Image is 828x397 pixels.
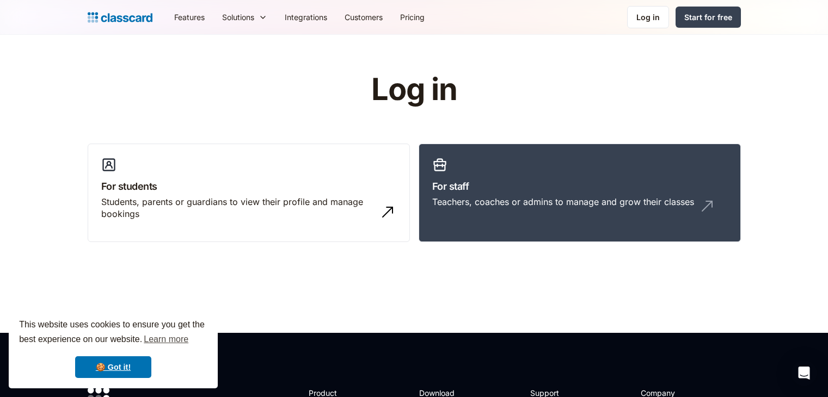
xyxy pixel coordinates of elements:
div: Log in [636,11,660,23]
a: Log in [627,6,669,28]
a: Features [165,5,213,29]
div: Open Intercom Messenger [791,360,817,386]
a: Pricing [391,5,433,29]
a: For studentsStudents, parents or guardians to view their profile and manage bookings [88,144,410,243]
h3: For students [101,179,396,194]
a: Integrations [276,5,336,29]
a: Logo [88,10,152,25]
a: Start for free [676,7,741,28]
h1: Log in [241,73,587,107]
a: For staffTeachers, coaches or admins to manage and grow their classes [419,144,741,243]
h3: For staff [432,179,727,194]
a: learn more about cookies [142,331,190,348]
div: Solutions [213,5,276,29]
div: Solutions [222,11,254,23]
div: cookieconsent [9,308,218,388]
span: This website uses cookies to ensure you get the best experience on our website. [19,318,207,348]
div: Teachers, coaches or admins to manage and grow their classes [432,196,694,208]
div: Students, parents or guardians to view their profile and manage bookings [101,196,375,220]
div: Start for free [684,11,732,23]
a: Customers [336,5,391,29]
a: dismiss cookie message [75,356,151,378]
